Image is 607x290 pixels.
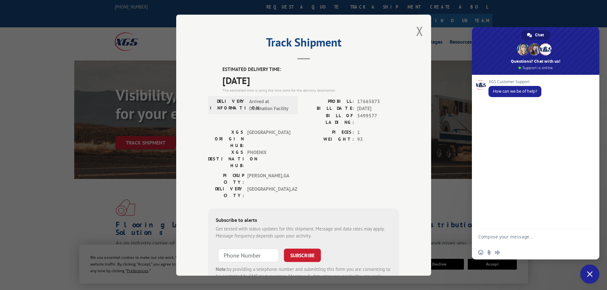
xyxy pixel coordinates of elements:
button: Close modal [416,23,423,39]
label: BILL DATE: [304,105,354,112]
span: Audio message [495,250,500,255]
div: The estimated time is using the time zone for the delivery destination. [222,87,399,93]
textarea: Compose your message... [478,234,579,245]
span: 93 [357,136,399,143]
span: Insert an emoji [478,250,483,255]
div: Chat [521,30,550,40]
span: How can we be of help? [493,88,537,94]
span: [DATE] [222,73,399,87]
label: DELIVERY CITY: [208,185,244,199]
label: DELIVERY INFORMATION: [210,98,246,112]
span: [GEOGRAPHIC_DATA] [247,129,290,149]
label: PICKUP CITY: [208,172,244,185]
div: by providing a telephone number and submitting this form you are consenting to be contacted by SM... [216,265,392,287]
span: 5499577 [357,112,399,125]
span: PHOENIX [247,149,290,169]
label: BILL OF LADING: [304,112,354,125]
label: WEIGHT: [304,136,354,143]
label: ESTIMATED DELIVERY TIME: [222,66,399,73]
button: SUBSCRIBE [284,248,321,262]
div: Get texted with status updates for this shipment. Message and data rates may apply. Message frequ... [216,225,392,239]
span: XGS Customer Support [488,80,541,84]
span: 1 [357,129,399,136]
label: XGS ORIGIN HUB: [208,129,244,149]
span: [PERSON_NAME] , GA [247,172,290,185]
span: Send a file [487,250,492,255]
span: 17665875 [357,98,399,105]
label: XGS DESTINATION HUB: [208,149,244,169]
div: Subscribe to alerts [216,216,392,225]
strong: Note: [216,266,227,272]
span: Arrived at Destination Facility [249,98,292,112]
label: PROBILL: [304,98,354,105]
span: [GEOGRAPHIC_DATA] , AZ [247,185,290,199]
span: [DATE] [357,105,399,112]
h2: Track Shipment [208,38,399,50]
label: PIECES: [304,129,354,136]
div: Close chat [580,265,599,284]
span: Chat [535,30,544,40]
input: Phone Number [218,248,279,262]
